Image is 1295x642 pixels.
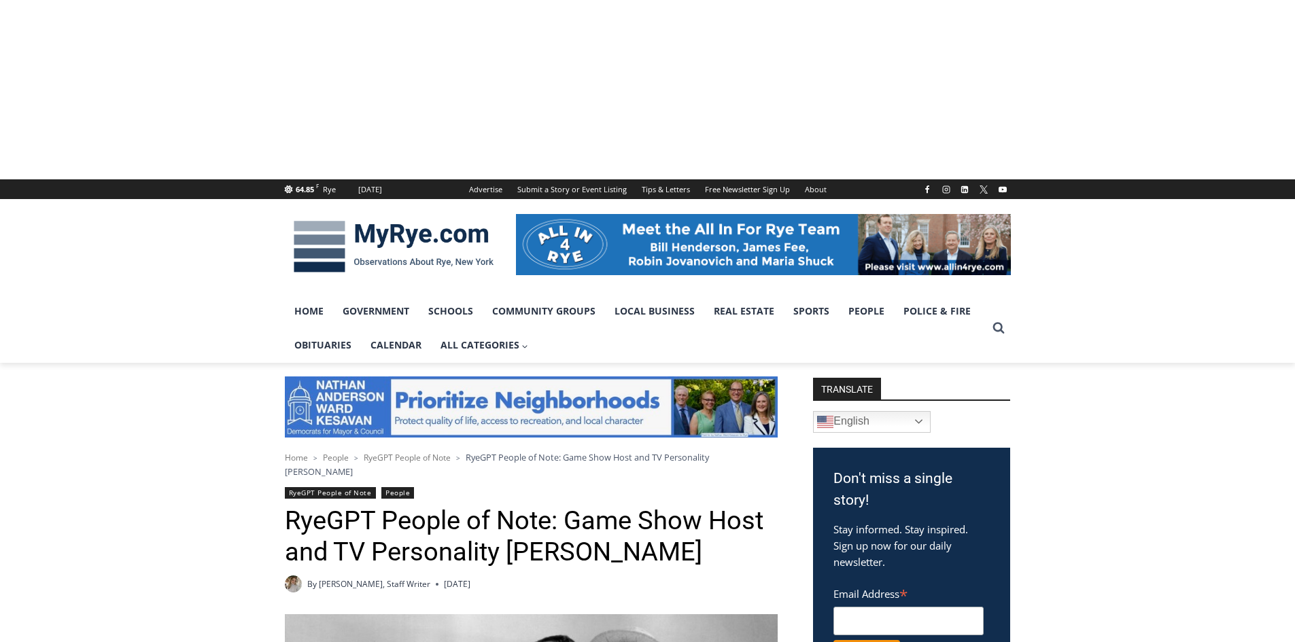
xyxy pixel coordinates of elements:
a: Linkedin [956,181,973,198]
a: Obituaries [285,328,361,362]
a: RyeGPT People of Note [285,487,376,499]
a: Community Groups [483,294,605,328]
nav: Breadcrumbs [285,450,778,478]
span: > [354,453,358,463]
a: Sports [784,294,839,328]
img: MyRye.com [285,211,502,282]
button: View Search Form [986,316,1011,340]
a: People [323,452,349,463]
span: 64.85 [296,184,314,194]
a: RyeGPT People of Note [364,452,451,463]
div: [DATE] [358,183,382,196]
span: > [313,453,317,463]
a: Free Newsletter Sign Up [697,179,797,199]
a: Government [333,294,419,328]
span: > [456,453,460,463]
a: Submit a Story or Event Listing [510,179,634,199]
a: Home [285,452,308,463]
a: People [839,294,894,328]
p: Stay informed. Stay inspired. Sign up now for our daily newsletter. [833,521,990,570]
a: About [797,179,834,199]
a: People [381,487,414,499]
a: Local Business [605,294,704,328]
img: en [817,414,833,430]
a: Real Estate [704,294,784,328]
a: Advertise [462,179,510,199]
a: Home [285,294,333,328]
a: Schools [419,294,483,328]
a: X [975,181,992,198]
span: F [316,182,319,190]
a: Author image [285,575,302,592]
h1: RyeGPT People of Note: Game Show Host and TV Personality [PERSON_NAME] [285,505,778,567]
div: Rye [323,183,336,196]
a: [PERSON_NAME], Staff Writer [319,578,430,590]
a: Police & Fire [894,294,980,328]
a: YouTube [995,181,1011,198]
a: English [813,411,931,433]
nav: Primary Navigation [285,294,986,363]
span: RyeGPT People of Note: Game Show Host and TV Personality [PERSON_NAME] [285,451,709,477]
a: All Categories [431,328,538,362]
span: All Categories [441,338,529,353]
a: Calendar [361,328,431,362]
strong: TRANSLATE [813,378,881,399]
time: [DATE] [444,577,470,590]
span: By [307,577,317,590]
a: Instagram [938,181,954,198]
a: Facebook [919,181,935,198]
nav: Secondary Navigation [462,179,834,199]
a: Tips & Letters [634,179,697,199]
img: (PHOTO: MyRye.com Summer 2023 intern Beatrice Larzul.) [285,575,302,592]
h3: Don't miss a single story! [833,468,990,511]
label: Email Address [833,580,984,605]
img: All in for Rye [516,214,1011,275]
